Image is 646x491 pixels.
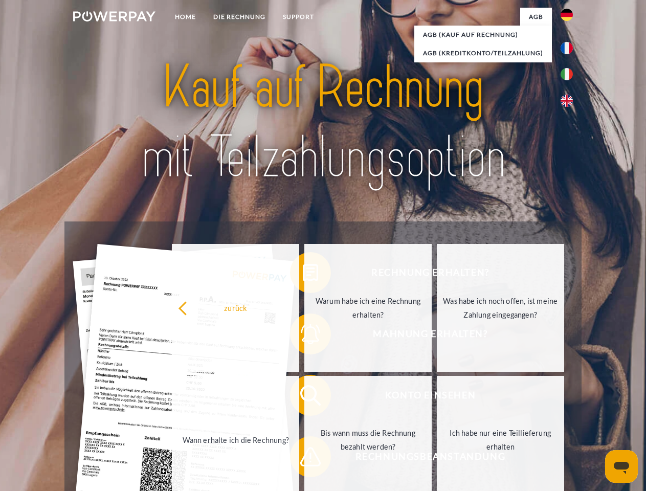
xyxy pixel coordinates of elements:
img: logo-powerpay-white.svg [73,11,155,21]
div: Ich habe nur eine Teillieferung erhalten [443,426,558,454]
img: title-powerpay_de.svg [98,49,548,196]
div: Was habe ich noch offen, ist meine Zahlung eingegangen? [443,294,558,322]
img: en [561,95,573,107]
a: agb [520,8,552,26]
img: it [561,68,573,80]
div: Bis wann muss die Rechnung bezahlt werden? [310,426,426,454]
a: Was habe ich noch offen, ist meine Zahlung eingegangen? [437,244,564,372]
a: DIE RECHNUNG [205,8,274,26]
a: AGB (Kauf auf Rechnung) [414,26,552,44]
div: Wann erhalte ich die Rechnung? [178,433,293,447]
div: zurück [178,301,293,315]
a: Home [166,8,205,26]
img: fr [561,42,573,54]
img: de [561,9,573,21]
a: AGB (Kreditkonto/Teilzahlung) [414,44,552,62]
iframe: Schaltfläche zum Öffnen des Messaging-Fensters [605,450,638,483]
div: Warum habe ich eine Rechnung erhalten? [310,294,426,322]
a: SUPPORT [274,8,323,26]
